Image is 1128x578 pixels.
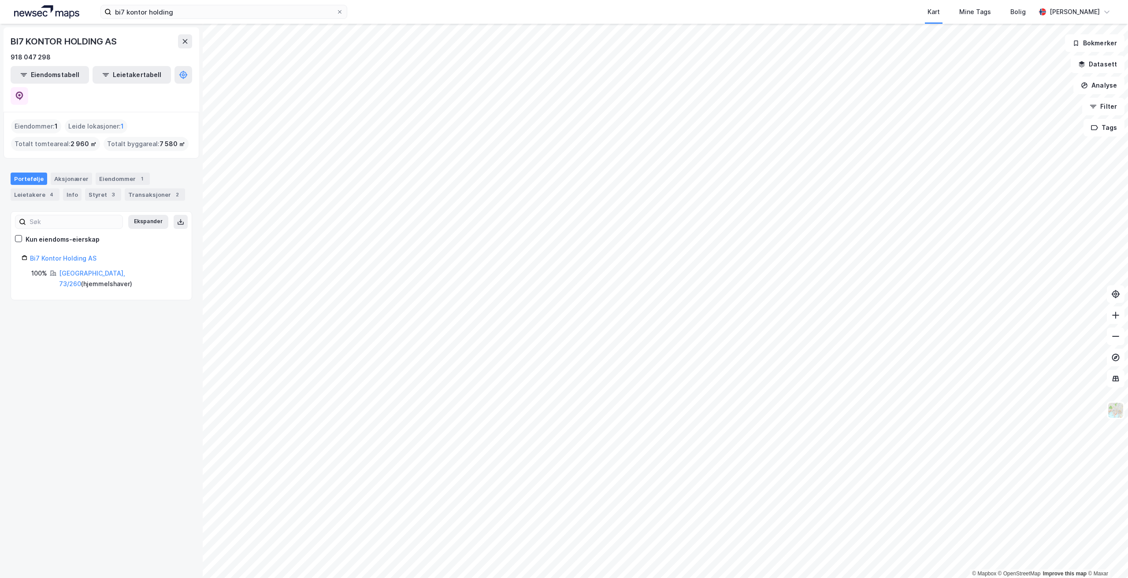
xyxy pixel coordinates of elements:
button: Analyse [1073,77,1124,94]
button: Tags [1083,119,1124,136]
a: Bi7 Kontor Holding AS [30,254,96,262]
img: logo.a4113a55bc3d86da70a041830d287a7e.svg [14,5,79,18]
div: Portefølje [11,173,47,185]
div: Transaksjoner [125,188,185,201]
div: Mine Tags [959,7,991,17]
div: Kun eiendoms-eierskap [26,234,100,245]
div: Eiendommer [96,173,150,185]
iframe: Chat Widget [1084,536,1128,578]
button: Leietakertabell [93,66,171,84]
button: Eiendomstabell [11,66,89,84]
a: [GEOGRAPHIC_DATA], 73/260 [59,269,125,287]
input: Søk på adresse, matrikkel, gårdeiere, leietakere eller personer [111,5,336,18]
span: 1 [121,121,124,132]
div: ( hjemmelshaver ) [59,268,181,289]
div: Kontrollprogram for chat [1084,536,1128,578]
div: Totalt tomteareal : [11,137,100,151]
div: 4 [47,190,56,199]
input: Søk [26,215,122,228]
button: Filter [1082,98,1124,115]
button: Ekspander [128,215,168,229]
span: 1 [55,121,58,132]
img: Z [1107,402,1124,419]
div: 3 [109,190,118,199]
div: Kart [928,7,940,17]
div: Styret [85,188,121,201]
a: OpenStreetMap [998,571,1041,577]
div: Aksjonærer [51,173,92,185]
div: Eiendommer : [11,119,61,133]
button: Bokmerker [1065,34,1124,52]
div: Leietakere [11,188,59,201]
div: Info [63,188,82,201]
div: 918 047 298 [11,52,51,63]
div: Bolig [1010,7,1026,17]
div: 1 [137,174,146,183]
a: Mapbox [972,571,996,577]
div: 100% [31,268,47,279]
span: 2 960 ㎡ [70,139,96,149]
div: BI7 KONTOR HOLDING AS [11,34,119,48]
a: Improve this map [1043,571,1087,577]
span: 7 580 ㎡ [160,139,185,149]
div: Totalt byggareal : [104,137,189,151]
button: Datasett [1071,55,1124,73]
div: 2 [173,190,182,199]
div: Leide lokasjoner : [65,119,127,133]
div: [PERSON_NAME] [1050,7,1100,17]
